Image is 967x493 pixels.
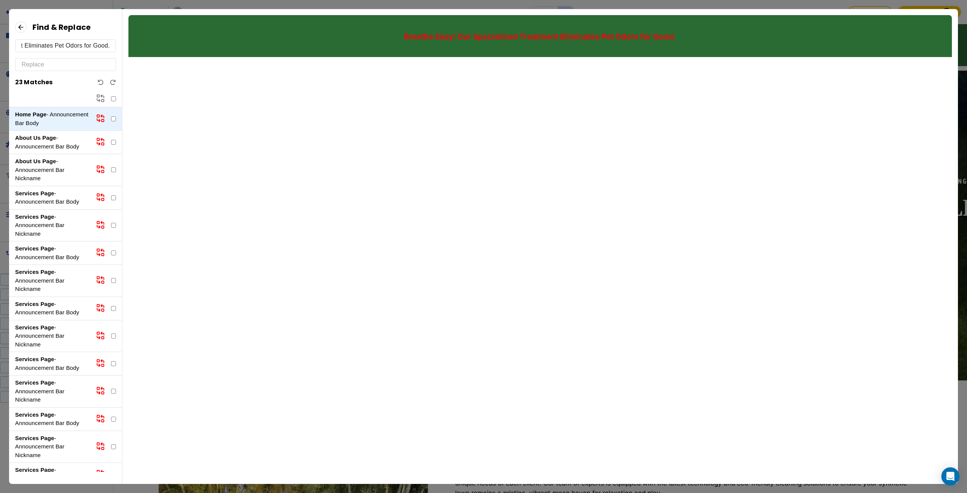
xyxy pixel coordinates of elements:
button: Redo [110,79,116,85]
p: - Announcement Bar Nickname [15,434,90,460]
p: - Announcement Bar Body [15,244,90,261]
strong: Services Page [15,190,54,196]
h6: Find & Replace [32,21,91,33]
p: - Announcement Bar Body [15,466,90,483]
strong: Services Page [15,324,54,331]
strong: Services Page [15,379,54,386]
div: Open Intercom Messenger [941,467,959,485]
p: - Announcement Bar Body [15,134,90,151]
strong: Services Page [15,245,54,252]
p: - Announcement Bar Body [15,355,90,372]
p: - Announcement Bar Nickname [15,213,90,238]
p: - Announcement Bar Nickname [15,157,90,183]
strong: Services Page [15,356,54,362]
button: Undo [98,79,104,85]
span: Breathe Easy! Our Specialized Treatment Eliminates Pet Odors for Good. [404,32,676,41]
strong: Services Page [15,269,54,275]
p: - Announcement Bar Body [15,110,90,127]
input: Search [22,40,110,52]
strong: Services Page [15,411,54,418]
p: - Announcement Bar Nickname [15,379,90,404]
strong: Services Page [15,301,54,307]
strong: About Us Page [15,134,56,141]
strong: Services Page [15,213,54,220]
p: - Announcement Bar Body [15,189,90,206]
p: - Announcement Bar Body [15,411,90,428]
strong: Services Page [15,467,54,473]
strong: About Us Page [15,158,56,164]
input: Replace [22,59,110,71]
p: - Announcement Bar Nickname [15,323,90,349]
strong: Home Page [15,111,46,117]
h6: 23 Matches [15,77,53,88]
p: - Announcement Bar Body [15,300,90,317]
strong: Services Page [15,435,54,441]
p: - Announcement Bar Nickname [15,268,90,294]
